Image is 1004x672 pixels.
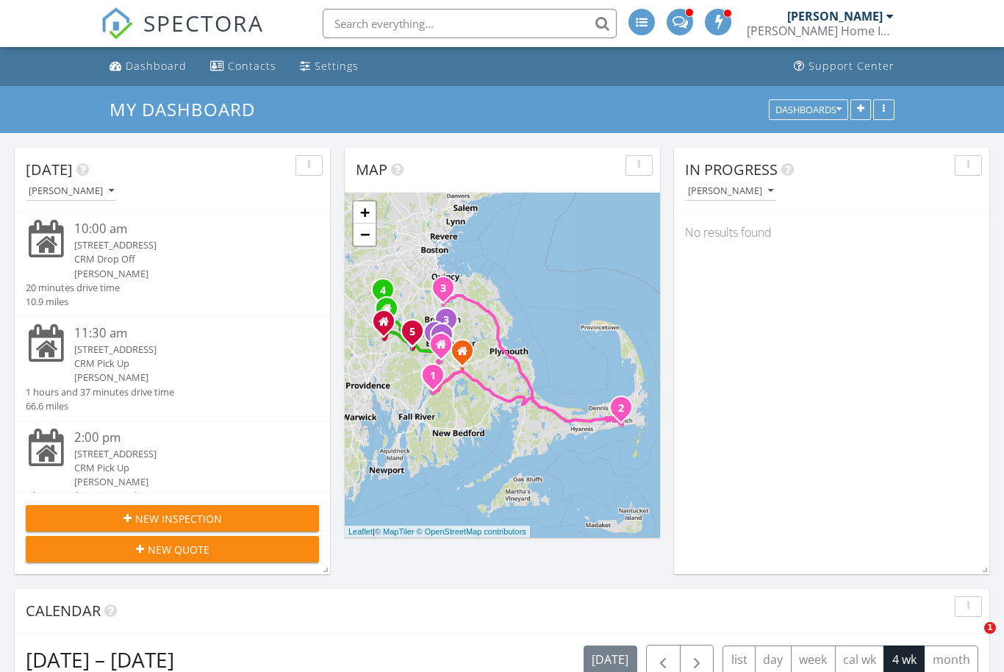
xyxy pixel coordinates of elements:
[74,238,294,252] div: [STREET_ADDRESS]
[356,160,387,179] span: Map
[74,220,294,238] div: 10:00 am
[228,59,276,73] div: Contacts
[775,104,842,115] div: Dashboards
[26,536,319,562] button: New Quote
[621,407,630,416] div: 80 Miles St, Harwich, MA 02646
[442,335,451,343] div: 265 Pine St, Bridgewater, MA 02324
[74,343,294,357] div: [STREET_ADDRESS]
[148,542,209,557] span: New Quote
[135,511,222,526] span: New Inspection
[26,399,174,413] div: 66.6 miles
[430,371,436,382] i: 1
[788,53,900,80] a: Support Center
[74,324,294,343] div: 11:30 am
[433,375,442,384] div: 15 N Main St, Freetown, MA 02702
[74,267,294,281] div: [PERSON_NAME]
[74,447,294,461] div: [STREET_ADDRESS]
[354,224,376,246] a: Zoom out
[26,429,319,518] a: 2:00 pm [STREET_ADDRESS] CRM Pick Up [PERSON_NAME] 1 hours and 45 minutes drive time 72.5 miles
[383,290,392,299] div: 8 Ferndale Ave, Norfolk, MA 02056
[26,281,120,295] div: 20 minutes drive time
[110,97,268,121] a: My Dashboard
[29,186,114,196] div: [PERSON_NAME]
[354,201,376,224] a: Zoom in
[412,331,421,340] div: 88 east main street, Norton , MA 02766
[26,601,101,621] span: Calendar
[443,315,449,326] i: 3
[441,344,450,353] div: 147 Carriage Hill Drive, Raynham MA 02767
[747,24,894,38] div: Striler Home Inspections, Inc.
[380,286,386,296] i: 4
[26,295,120,309] div: 10.9 miles
[984,622,996,634] span: 1
[101,7,133,40] img: The Best Home Inspection Software - Spectora
[409,327,415,337] i: 5
[685,182,776,201] button: [PERSON_NAME]
[618,404,624,414] i: 2
[26,182,117,201] button: [PERSON_NAME]
[74,252,294,266] div: CRM Drop Off
[384,321,392,330] div: 60 School St, Plainville MA 02762
[769,99,848,120] button: Dashboards
[323,9,617,38] input: Search everything...
[348,527,373,536] a: Leaflet
[375,527,415,536] a: © MapTiler
[439,331,445,341] i: 2
[674,212,989,252] div: No results found
[787,9,883,24] div: [PERSON_NAME]
[446,319,455,328] div: 120 S Main St, West Bridgewater, MA 02379
[204,53,282,80] a: Contacts
[26,505,319,532] button: New Inspection
[26,160,73,179] span: [DATE]
[26,324,319,413] a: 11:30 am [STREET_ADDRESS] CRM Pick Up [PERSON_NAME] 1 hours and 37 minutes drive time 66.6 miles
[74,357,294,371] div: CRM Pick Up
[101,20,264,51] a: SPECTORA
[387,308,395,317] div: 180 Cowell Rd, Wrentham MA 02093
[74,371,294,385] div: [PERSON_NAME]
[688,186,773,196] div: [PERSON_NAME]
[417,527,526,536] a: © OpenStreetMap contributors
[808,59,894,73] div: Support Center
[443,287,452,296] div: 53 S Shore Rd, Holbrook, MA 02343
[26,385,174,399] div: 1 hours and 37 minutes drive time
[143,7,264,38] span: SPECTORA
[345,526,530,538] div: |
[315,59,359,73] div: Settings
[126,59,187,73] div: Dashboard
[74,461,294,475] div: CRM Pick Up
[74,429,294,447] div: 2:00 pm
[462,351,471,360] div: 249 Center Street, Middleboro MA 02346
[104,53,193,80] a: Dashboard
[954,622,989,657] iframe: Intercom live chat
[294,53,365,80] a: Settings
[74,475,294,489] div: [PERSON_NAME]
[440,284,446,294] i: 3
[26,489,174,503] div: 1 hours and 45 minutes drive time
[26,220,319,309] a: 10:00 am [STREET_ADDRESS] CRM Drop Off [PERSON_NAME] 20 minutes drive time 10.9 miles
[685,160,778,179] span: In Progress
